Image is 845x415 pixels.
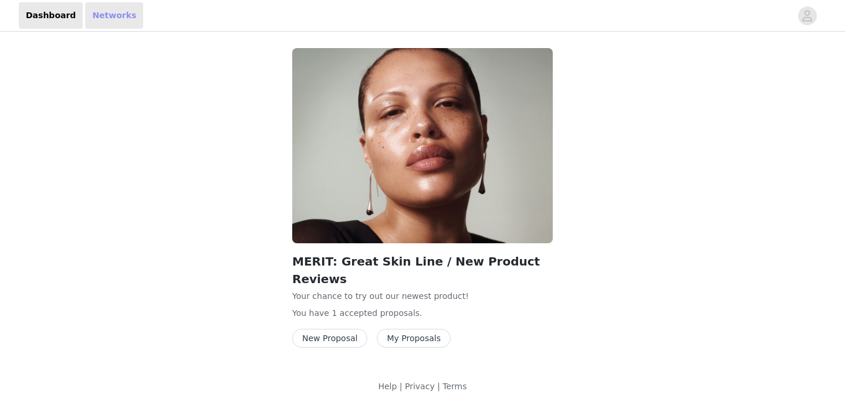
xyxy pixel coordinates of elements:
[378,382,397,391] a: Help
[292,290,553,302] p: Your chance to try out our newest product!
[802,6,813,25] div: avatar
[377,329,451,348] button: My Proposals
[292,307,553,319] p: You have 1 accepted proposal .
[437,382,440,391] span: |
[442,382,467,391] a: Terms
[415,308,420,318] span: s
[85,2,143,29] a: Networks
[400,382,403,391] span: |
[292,253,553,288] h2: MERIT: Great Skin Line / New Product Reviews
[292,329,367,348] button: New Proposal
[292,48,553,243] img: MERIT
[19,2,83,29] a: Dashboard
[405,382,435,391] a: Privacy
